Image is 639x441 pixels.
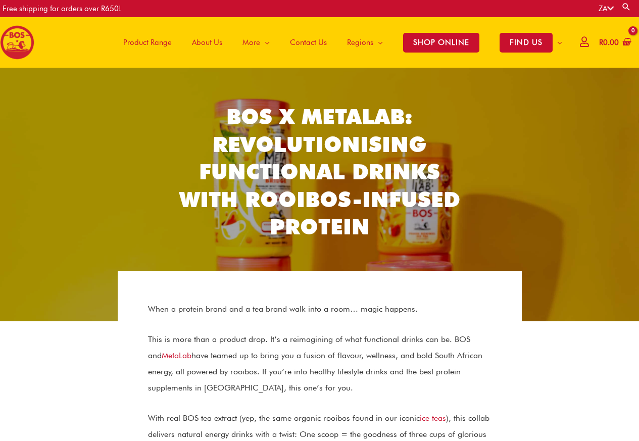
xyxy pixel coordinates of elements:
[393,17,489,68] a: SHOP ONLINE
[420,413,446,423] a: ice teas
[599,4,614,13] a: ZA
[347,27,373,58] span: Regions
[500,33,553,53] span: FIND US
[173,103,466,241] h2: BOS x MetaLab: Revolutionising Functional Drinks with Rooibos-Infused Protein
[113,17,182,68] a: Product Range
[148,331,491,396] p: This is more than a product drop. It’s a reimagining of what functional drinks can be. BOS and ha...
[621,2,631,12] a: Search button
[599,38,619,47] bdi: 0.00
[106,17,572,68] nav: Site Navigation
[337,17,393,68] a: Regions
[148,301,491,317] p: When a protein brand and a tea brand walk into a room… magic happens.
[597,31,631,54] a: View Shopping Cart, empty
[123,27,172,58] span: Product Range
[182,17,232,68] a: About Us
[403,33,479,53] span: SHOP ONLINE
[599,38,603,47] span: R
[290,27,327,58] span: Contact Us
[232,17,280,68] a: More
[192,27,222,58] span: About Us
[280,17,337,68] a: Contact Us
[242,27,260,58] span: More
[162,351,191,360] a: MetaLab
